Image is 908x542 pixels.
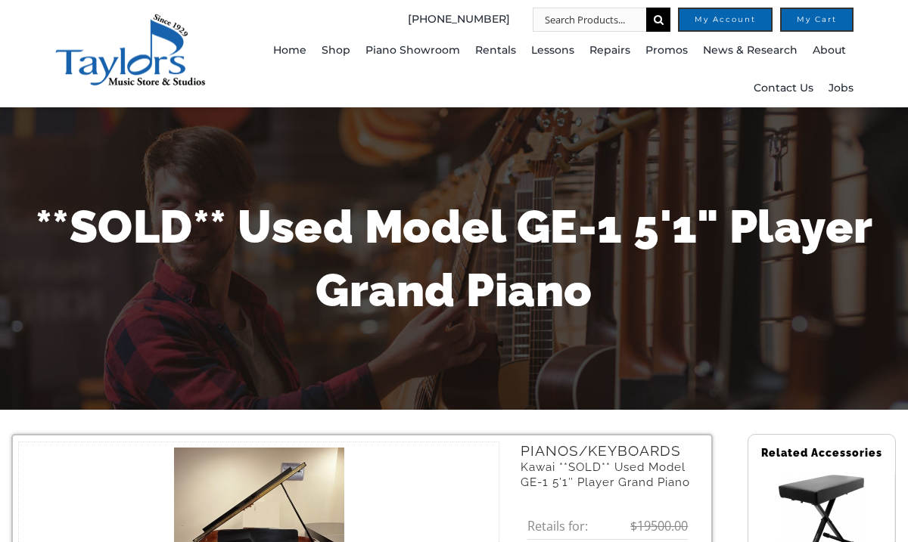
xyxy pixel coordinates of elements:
[754,76,813,101] span: Contact Us
[273,39,306,63] span: Home
[273,32,306,70] a: Home
[499,441,705,491] h2: PIANOS/KEYBOARDS
[780,8,854,32] a: My Cart
[703,32,798,70] a: News & Research
[829,76,854,101] span: Jobs
[531,39,574,63] span: Lessons
[408,8,510,32] a: [PHONE_NUMBER]
[829,70,854,107] a: Jobs
[646,8,670,32] input: Search
[533,8,646,32] input: Search Products...
[748,440,895,466] h2: Related Accessories
[703,39,798,63] span: News & Research
[263,32,854,107] nav: Main Menu
[263,8,854,32] nav: Top Right
[475,32,516,70] a: Rentals
[589,39,630,63] span: Repairs
[23,195,885,322] h1: **SOLD** Used Model GE-1 5'1" Player Grand Piano
[531,32,574,70] a: Lessons
[475,39,516,63] span: Rentals
[322,39,350,63] span: Shop
[645,39,688,63] span: Promos
[521,460,705,491] span: Kawai **SOLD** Used Model GE-1 5’1″ Player Grand Piano
[322,32,350,70] a: Shop
[365,32,460,70] a: Piano Showroom
[527,514,688,538] div: Retails for:
[813,32,846,70] a: About
[365,39,460,63] span: Piano Showroom
[589,32,630,70] a: Repairs
[645,32,688,70] a: Promos
[754,70,813,107] a: Contact Us
[813,39,846,63] span: About
[678,8,773,32] a: My Account
[630,514,688,538] span: $19500.00
[54,11,206,26] a: taylors-music-store-west-chester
